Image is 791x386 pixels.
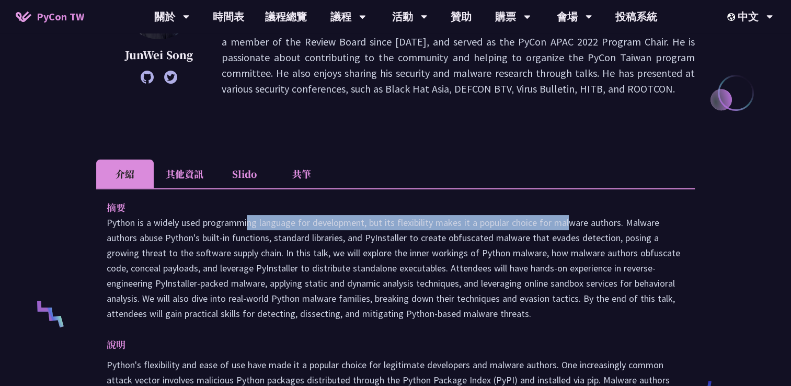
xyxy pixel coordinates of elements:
p: 摘要 [107,200,663,215]
span: PyCon TW [37,9,84,25]
li: Slido [215,160,273,188]
p: Python is a widely used programming language for development, but its flexibility makes it a popu... [107,215,684,321]
li: 共筆 [273,160,330,188]
img: Home icon of PyCon TW 2025 [16,12,31,22]
a: PyCon TW [5,4,95,30]
p: 說明 [107,337,663,352]
li: 介紹 [96,160,154,188]
p: JunWei Song [122,47,196,63]
img: Locale Icon [727,13,738,21]
li: 其他資訊 [154,160,215,188]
